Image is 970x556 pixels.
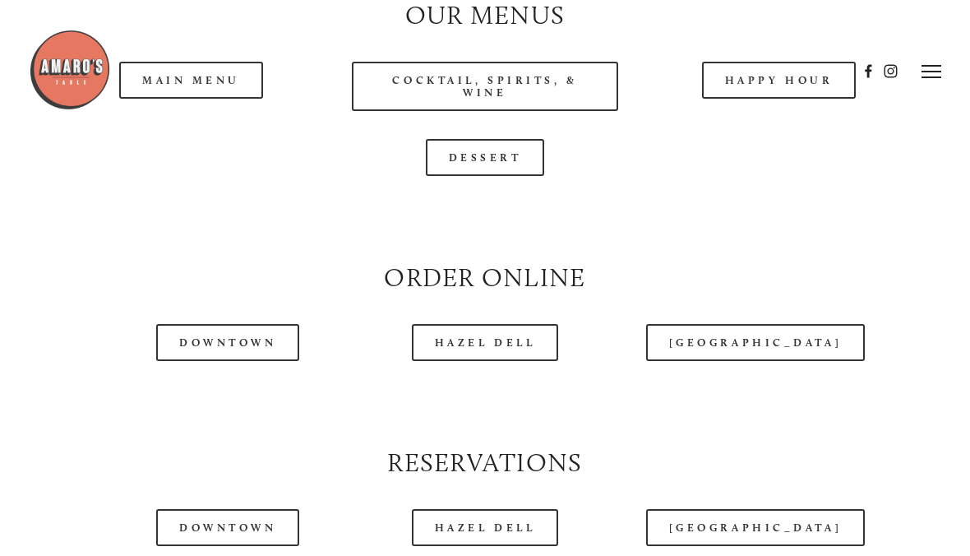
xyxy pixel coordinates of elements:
[156,509,299,546] a: Downtown
[426,139,545,176] a: Dessert
[156,324,299,361] a: Downtown
[58,260,912,296] h2: Order Online
[29,29,111,111] img: Amaro's Table
[646,324,865,361] a: [GEOGRAPHIC_DATA]
[646,509,865,546] a: [GEOGRAPHIC_DATA]
[58,445,912,481] h2: Reservations
[412,509,559,546] a: Hazel Dell
[412,324,559,361] a: Hazel Dell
